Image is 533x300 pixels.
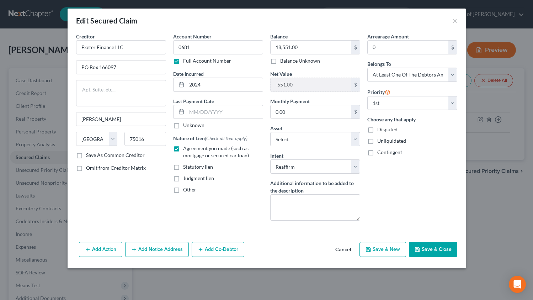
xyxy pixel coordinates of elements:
[183,175,214,181] span: Judgment lien
[270,179,360,194] label: Additional information to be added to the description
[409,242,457,257] button: Save & Close
[183,145,249,158] span: Agreement you made (such as mortgage or secured car loan)
[187,78,263,91] input: MM/DD/YYYY
[377,138,406,144] span: Unliquidated
[270,33,288,40] label: Balance
[76,16,138,26] div: Edit Secured Claim
[79,242,122,257] button: Add Action
[187,105,263,119] input: MM/DD/YYYY
[452,16,457,25] button: ×
[359,242,406,257] button: Save & New
[183,164,213,170] span: Statutory lien
[271,41,351,54] input: 0.00
[76,40,166,54] input: Search creditor by name...
[76,33,95,40] span: Creditor
[183,186,196,193] span: Other
[271,78,351,91] input: 0.00
[368,41,448,54] input: 0.00
[173,135,247,142] label: Nature of Lien
[351,78,360,91] div: $
[367,116,457,123] label: Choose any that apply
[377,126,398,132] span: Disputed
[367,88,390,96] label: Priority
[183,57,231,64] label: Full Account Number
[192,242,244,257] button: Add Co-Debtor
[86,165,146,171] span: Omit from Creditor Matrix
[183,122,204,129] label: Unknown
[367,33,409,40] label: Arrearage Amount
[270,125,282,131] span: Asset
[330,243,357,257] button: Cancel
[377,149,402,155] span: Contingent
[270,152,283,159] label: Intent
[173,33,212,40] label: Account Number
[367,61,391,67] span: Belongs To
[270,98,310,105] label: Monthly Payment
[173,98,214,105] label: Last Payment Date
[86,152,145,159] label: Save As Common Creditor
[280,57,320,64] label: Balance Unknown
[270,70,292,78] label: Net Value
[76,60,166,74] input: Enter address...
[173,40,263,54] input: --
[124,132,166,146] input: Enter zip...
[509,276,526,293] div: Open Intercom Messenger
[351,105,360,119] div: $
[205,135,247,141] span: (Check all that apply)
[173,70,204,78] label: Date Incurred
[125,242,189,257] button: Add Notice Address
[448,41,457,54] div: $
[351,41,360,54] div: $
[76,112,166,126] input: Enter city...
[271,105,351,119] input: 0.00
